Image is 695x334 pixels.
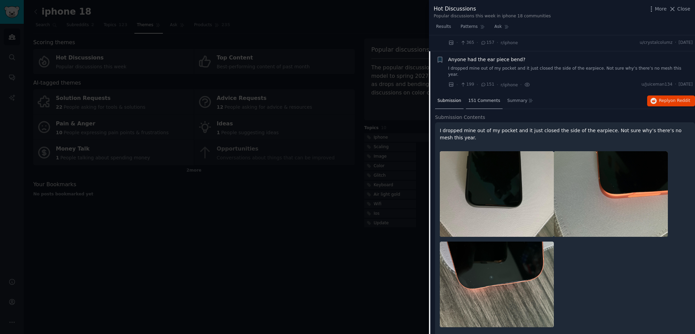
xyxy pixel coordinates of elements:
span: · [497,81,498,88]
span: Submission [437,98,461,104]
div: Popular discussions this week in iphone 18 communities [434,13,551,19]
span: r/iphone [501,40,518,45]
span: Summary [507,98,527,104]
span: r/iphone [501,83,518,87]
span: 157 [481,40,494,46]
span: 151 [481,82,494,88]
a: Anyone had the ear piece bend? [448,56,526,63]
span: · [456,39,458,46]
p: I dropped mine out of my pocket and it just closed the side of the earpiece. Not sure why’s there... [440,127,690,141]
img: Anyone had the ear piece bend? [554,151,668,237]
span: [DATE] [679,82,693,88]
span: 365 [460,40,474,46]
span: · [675,40,676,46]
a: Ask [492,21,511,35]
img: Anyone had the ear piece bend? [440,151,554,237]
span: 151 Comments [468,98,500,104]
button: Close [669,5,690,13]
span: · [675,82,676,88]
span: · [520,81,522,88]
span: Ask [494,24,502,30]
a: Patterns [458,21,487,35]
span: u/crystalcolumz [640,40,673,46]
span: More [655,5,667,13]
span: Submission Contents [435,114,485,121]
span: 199 [460,82,474,88]
span: Patterns [461,24,477,30]
img: Anyone had the ear piece bend? [440,242,554,327]
a: I dropped mine out of my pocket and it just closed the side of the earpiece. Not sure why’s there... [448,66,693,77]
button: Replyon Reddit [647,95,695,106]
div: Hot Discussions [434,5,551,13]
button: More [648,5,667,13]
span: · [497,39,498,46]
span: u/Juiceman134 [641,82,673,88]
span: Reply [659,98,690,104]
span: Close [677,5,690,13]
span: · [476,81,478,88]
span: [DATE] [679,40,693,46]
a: Results [434,21,453,35]
span: · [456,81,458,88]
span: Results [436,24,451,30]
span: on Reddit [671,98,690,103]
span: · [476,39,478,46]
